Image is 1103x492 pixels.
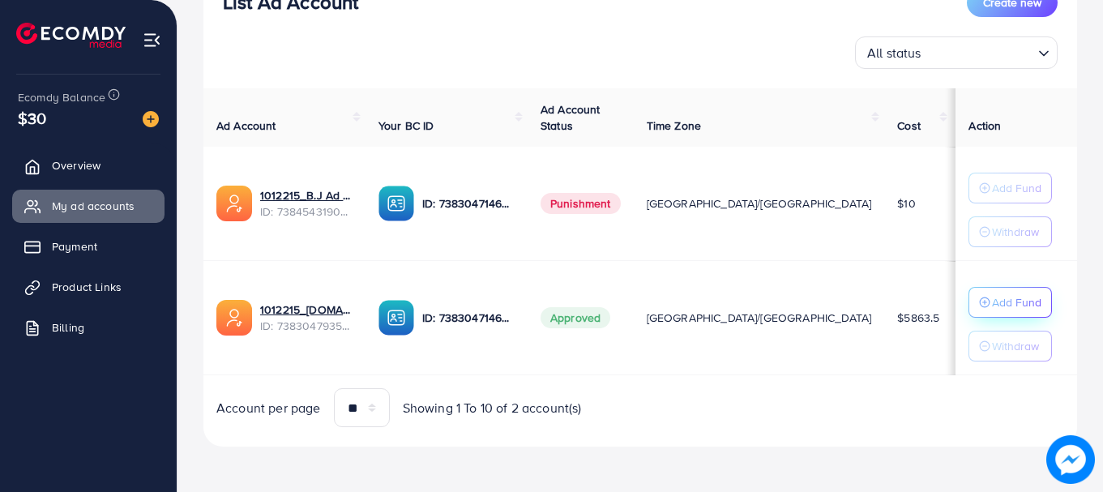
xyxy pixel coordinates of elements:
[897,195,915,212] span: $10
[12,190,165,222] a: My ad accounts
[52,157,100,173] span: Overview
[260,302,353,318] a: 1012215_[DOMAIN_NAME]_1718999822577
[968,331,1052,362] button: Withdraw
[403,399,582,417] span: Showing 1 To 10 of 2 account(s)
[647,118,701,134] span: Time Zone
[422,308,515,327] p: ID: 7383047146922147857
[992,222,1039,242] p: Withdraw
[216,118,276,134] span: Ad Account
[647,195,872,212] span: [GEOGRAPHIC_DATA]/[GEOGRAPHIC_DATA]
[52,238,97,255] span: Payment
[260,203,353,220] span: ID: 7384543190348562449
[16,23,126,48] img: logo
[12,311,165,344] a: Billing
[992,336,1039,356] p: Withdraw
[968,287,1052,318] button: Add Fund
[647,310,872,326] span: [GEOGRAPHIC_DATA]/[GEOGRAPHIC_DATA]
[1046,435,1095,484] img: image
[143,31,161,49] img: menu
[52,279,122,295] span: Product Links
[422,194,515,213] p: ID: 7383047146922147857
[143,111,159,127] img: image
[260,302,353,335] div: <span class='underline'>1012215_Beautiesjunction.pk_1718999822577</span></br>7383047935392956433
[18,89,105,105] span: Ecomdy Balance
[216,186,252,221] img: ic-ads-acc.e4c84228.svg
[855,36,1058,69] div: Search for option
[541,101,601,134] span: Ad Account Status
[12,149,165,182] a: Overview
[992,178,1041,198] p: Add Fund
[541,307,610,328] span: Approved
[260,187,353,220] div: <span class='underline'>1012215_B.J Ad Account_1719347958325</span></br>7384543190348562449
[541,193,621,214] span: Punishment
[968,118,1001,134] span: Action
[378,118,434,134] span: Your BC ID
[260,187,353,203] a: 1012215_B.J Ad Account_1719347958325
[216,399,321,417] span: Account per page
[216,300,252,336] img: ic-ads-acc.e4c84228.svg
[12,271,165,303] a: Product Links
[52,319,84,336] span: Billing
[926,38,1032,65] input: Search for option
[897,118,921,134] span: Cost
[52,198,135,214] span: My ad accounts
[12,230,165,263] a: Payment
[968,216,1052,247] button: Withdraw
[378,186,414,221] img: ic-ba-acc.ded83a64.svg
[260,318,353,334] span: ID: 7383047935392956433
[18,106,46,130] span: $30
[897,310,939,326] span: $5863.5
[992,293,1041,312] p: Add Fund
[968,173,1052,203] button: Add Fund
[378,300,414,336] img: ic-ba-acc.ded83a64.svg
[864,41,925,65] span: All status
